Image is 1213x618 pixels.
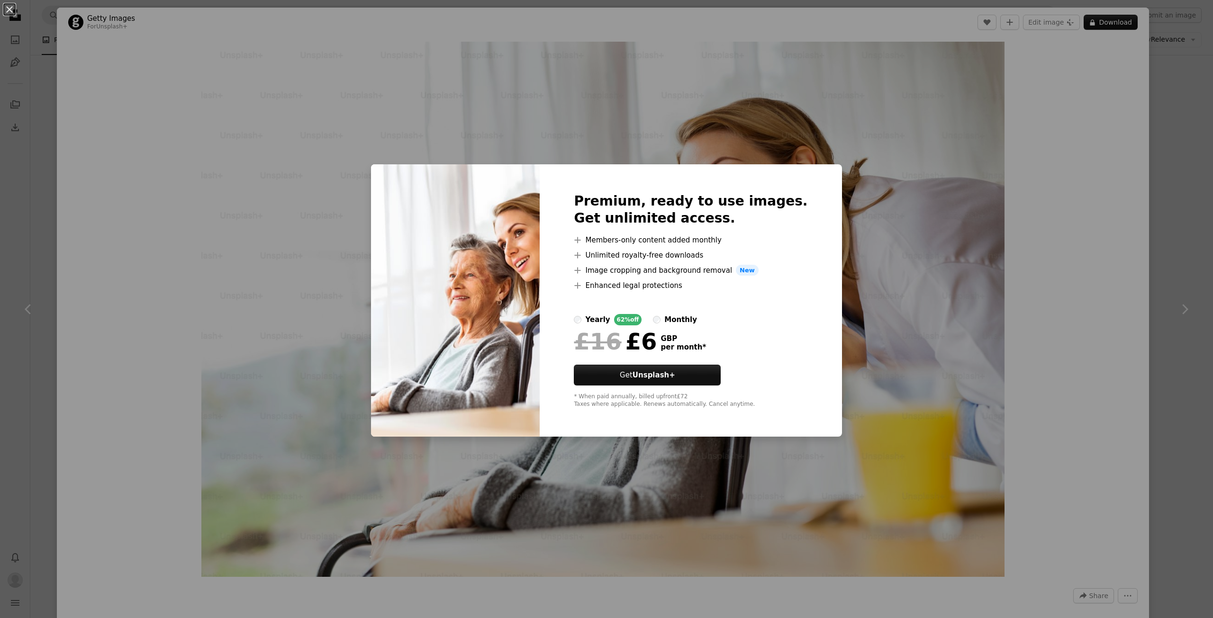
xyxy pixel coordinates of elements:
div: 62% off [614,314,642,325]
span: New [736,265,759,276]
div: yearly [585,314,610,325]
strong: Unsplash+ [633,371,675,379]
li: Image cropping and background removal [574,265,807,276]
input: monthly [653,316,661,323]
h2: Premium, ready to use images. Get unlimited access. [574,193,807,227]
li: Members-only content added monthly [574,234,807,246]
input: yearly62%off [574,316,581,323]
a: GetUnsplash+ [574,365,721,385]
span: £16 [574,329,621,354]
span: per month * [661,343,706,351]
li: Enhanced legal protections [574,280,807,291]
img: premium_photo-1681996629585-88965b0d5c83 [371,164,540,437]
li: Unlimited royalty-free downloads [574,250,807,261]
div: * When paid annually, billed upfront £72 Taxes where applicable. Renews automatically. Cancel any... [574,393,807,408]
span: GBP [661,334,706,343]
div: £6 [574,329,657,354]
div: monthly [664,314,697,325]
